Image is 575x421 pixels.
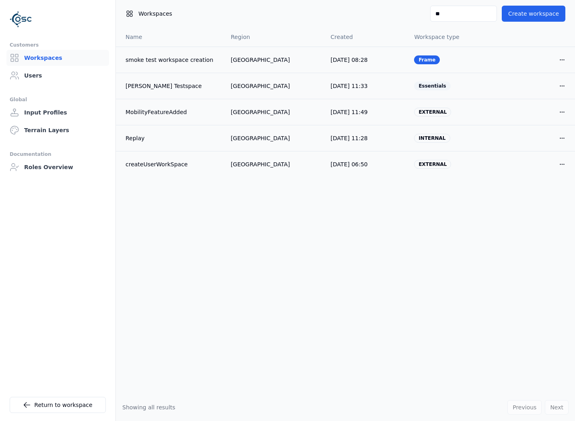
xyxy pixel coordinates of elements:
div: [GEOGRAPHIC_DATA] [231,108,317,116]
div: [GEOGRAPHIC_DATA] [231,56,317,64]
th: Region [224,27,324,47]
a: Replay [126,134,218,142]
div: EXTERNAL [414,160,451,169]
img: Logo [10,8,32,31]
a: Input Profiles [6,104,109,121]
div: [GEOGRAPHIC_DATA] [231,134,317,142]
div: Frame [414,55,440,64]
div: Global [10,95,106,104]
a: Roles Overview [6,159,109,175]
a: Return to workspace [10,397,106,413]
div: [GEOGRAPHIC_DATA] [231,160,317,168]
div: Essentials [414,82,450,90]
div: INTERNAL [414,134,450,143]
div: [DATE] 06:50 [331,160,402,168]
a: [PERSON_NAME] Testspace [126,82,218,90]
a: Users [6,67,109,84]
th: Workspace type [408,27,491,47]
a: Terrain Layers [6,122,109,138]
div: [GEOGRAPHIC_DATA] [231,82,317,90]
div: [DATE] 11:33 [331,82,402,90]
div: Documentation [10,149,106,159]
button: Create workspace [502,6,565,22]
div: EXTERNAL [414,108,451,116]
th: Created [324,27,408,47]
a: MobilityFeatureAdded [126,108,218,116]
a: createUserWorkSpace [126,160,218,168]
div: Customers [10,40,106,50]
span: Showing all results [122,404,175,411]
a: Workspaces [6,50,109,66]
div: [DATE] 08:28 [331,56,402,64]
div: [DATE] 11:49 [331,108,402,116]
a: smoke test workspace creation [126,56,218,64]
div: [DATE] 11:28 [331,134,402,142]
span: Workspaces [138,10,172,18]
th: Name [116,27,224,47]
